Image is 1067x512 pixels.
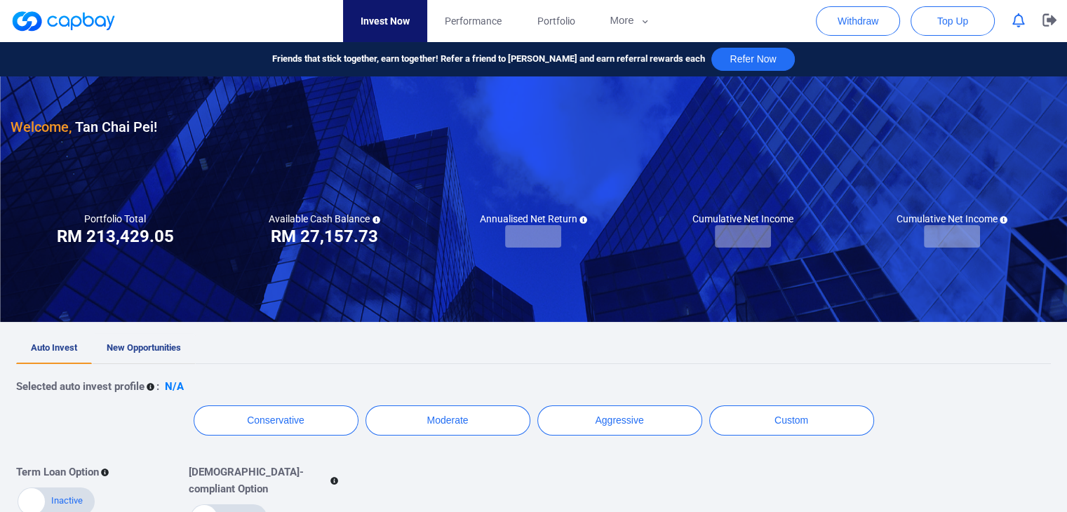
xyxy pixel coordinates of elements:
span: Auto Invest [31,342,77,353]
h5: Cumulative Net Income [692,213,793,225]
p: N/A [165,378,184,395]
h3: RM 213,429.05 [57,225,174,248]
p: Term Loan Option [16,464,99,480]
span: Welcome, [11,119,72,135]
p: : [156,378,159,395]
button: Conservative [194,405,358,436]
span: Friends that stick together, earn together! Refer a friend to [PERSON_NAME] and earn referral rew... [272,52,704,67]
span: Performance [445,13,502,29]
h3: RM 27,157.73 [271,225,378,248]
h5: Annualised Net Return [479,213,587,225]
h5: Cumulative Net Income [896,213,1007,225]
button: Withdraw [816,6,900,36]
p: [DEMOGRAPHIC_DATA]-compliant Option [189,464,328,497]
button: Top Up [911,6,995,36]
h3: Tan Chai Pei ! [11,116,157,138]
span: Portfolio [537,13,575,29]
span: New Opportunities [107,342,181,353]
button: Refer Now [711,48,794,71]
h5: Available Cash Balance [269,213,380,225]
p: Selected auto invest profile [16,378,145,395]
span: Top Up [937,14,968,28]
button: Moderate [365,405,530,436]
button: Custom [709,405,874,436]
button: Aggressive [537,405,702,436]
h5: Portfolio Total [84,213,146,225]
